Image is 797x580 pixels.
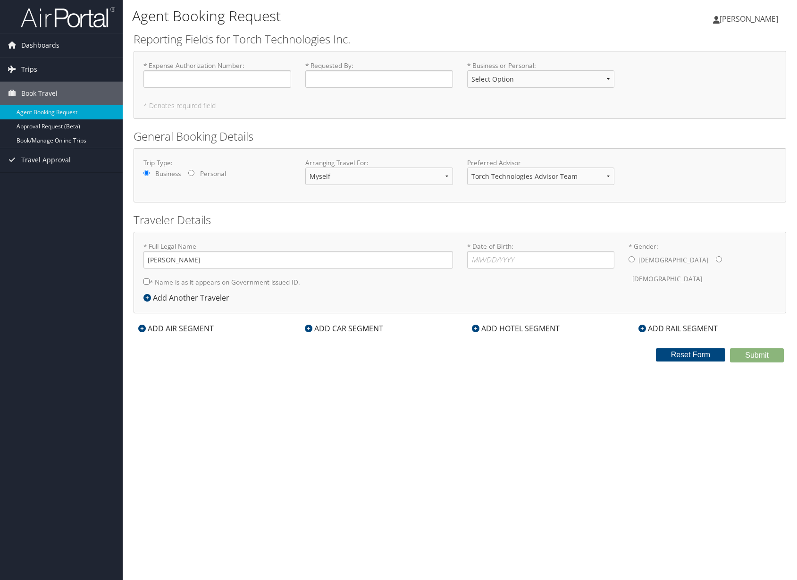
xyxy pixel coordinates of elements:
div: Add Another Traveler [143,292,234,303]
label: * Expense Authorization Number : [143,61,291,88]
input: * Name is as it appears on Government issued ID. [143,278,150,285]
div: ADD CAR SEGMENT [300,323,388,334]
label: * Gender: [629,242,776,288]
label: [DEMOGRAPHIC_DATA] [632,270,702,288]
div: ADD AIR SEGMENT [134,323,218,334]
input: * Gender:[DEMOGRAPHIC_DATA][DEMOGRAPHIC_DATA] [629,256,635,262]
span: Trips [21,58,37,81]
div: ADD HOTEL SEGMENT [467,323,564,334]
span: Travel Approval [21,148,71,172]
span: [PERSON_NAME] [720,14,778,24]
h2: Traveler Details [134,212,786,228]
input: * Gender:[DEMOGRAPHIC_DATA][DEMOGRAPHIC_DATA] [716,256,722,262]
label: Preferred Advisor [467,158,615,168]
h5: * Denotes required field [143,102,776,109]
label: Personal [200,169,226,178]
label: Arranging Travel For: [305,158,453,168]
label: * Date of Birth: [467,242,615,269]
label: [DEMOGRAPHIC_DATA] [638,251,708,269]
input: * Date of Birth: [467,251,615,269]
h1: Agent Booking Request [132,6,569,26]
a: [PERSON_NAME] [713,5,788,33]
div: ADD RAIL SEGMENT [634,323,722,334]
img: airportal-logo.png [21,6,115,28]
label: * Business or Personal : [467,61,615,95]
label: Business [155,169,181,178]
h2: Reporting Fields for Torch Technologies Inc. [134,31,786,47]
input: * Expense Authorization Number: [143,70,291,88]
label: * Name is as it appears on Government issued ID. [143,273,300,291]
button: Reset Form [656,348,726,361]
span: Dashboards [21,34,59,57]
label: * Requested By : [305,61,453,88]
label: * Full Legal Name [143,242,453,269]
span: Book Travel [21,82,58,105]
select: * Business or Personal: [467,70,615,88]
button: Submit [730,348,784,362]
input: * Full Legal Name [143,251,453,269]
h2: General Booking Details [134,128,786,144]
input: * Requested By: [305,70,453,88]
label: Trip Type: [143,158,291,168]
